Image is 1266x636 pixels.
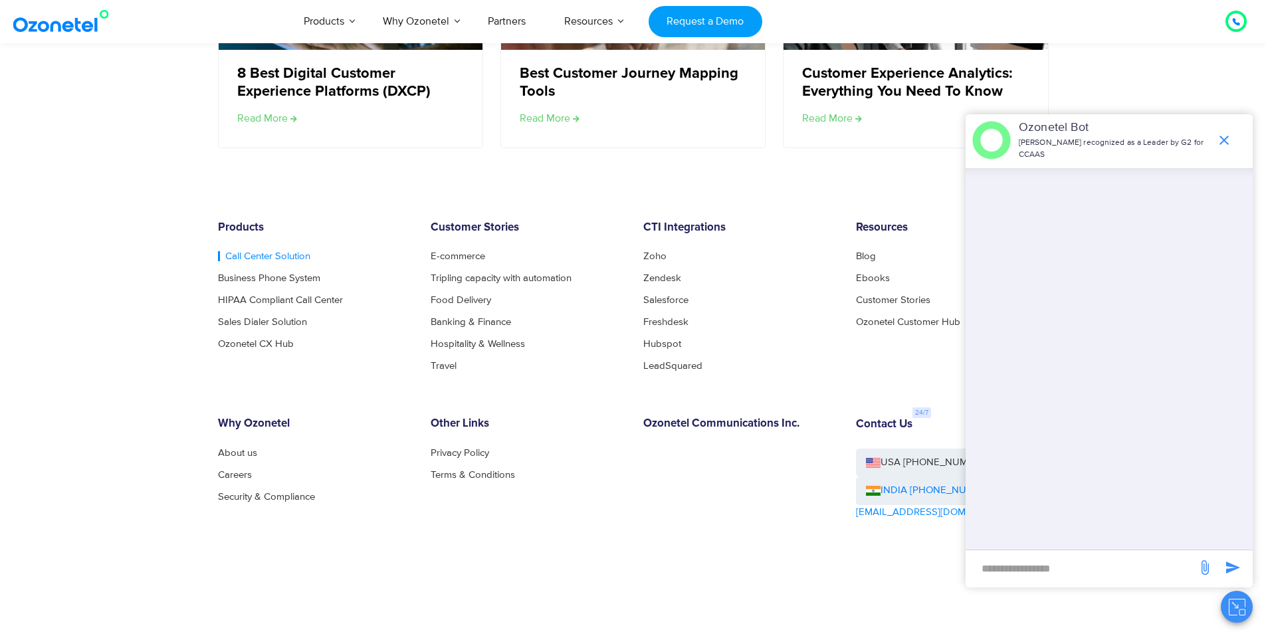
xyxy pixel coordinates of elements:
[643,251,667,261] a: Zoho
[1219,554,1246,581] span: send message
[431,470,515,480] a: Terms & Conditions
[218,417,411,431] h6: Why Ozonetel
[856,295,930,305] a: Customer Stories
[218,339,294,349] a: Ozonetel CX Hub
[520,110,580,126] a: Read more about Best Customer Journey Mapping Tools
[520,65,745,100] a: Best Customer Journey Mapping Tools
[431,417,623,431] h6: Other Links
[856,317,960,327] a: Ozonetel Customer Hub
[218,251,310,261] a: Call Center Solution
[643,317,688,327] a: Freshdesk
[1019,137,1210,161] p: [PERSON_NAME] recognized as a Leader by G2 for CCAAS
[431,295,491,305] a: Food Delivery
[856,273,890,283] a: Ebooks
[856,449,1049,477] a: USA [PHONE_NUMBER]
[431,251,485,261] a: E-commerce
[643,221,836,235] h6: CTI Integrations
[218,317,307,327] a: Sales Dialer Solution
[866,486,881,496] img: ind-flag.png
[802,65,1027,100] a: Customer Experience Analytics: Everything You Need To Know
[972,557,1190,581] div: new-msg-input
[1221,591,1253,623] button: Close chat
[643,417,836,431] h6: Ozonetel Communications Inc.
[972,121,1011,159] img: header
[237,65,463,100] a: 8 Best Digital Customer Experience Platforms (DXCP)
[218,221,411,235] h6: Products
[1019,119,1210,137] p: Ozonetel Bot
[643,361,702,371] a: LeadSquared
[643,273,681,283] a: Zendesk
[856,221,1049,235] h6: Resources
[431,339,525,349] a: Hospitality & Wellness
[431,448,489,458] a: Privacy Policy
[866,483,995,498] a: INDIA [PHONE_NUMBER]
[643,295,688,305] a: Salesforce
[431,361,457,371] a: Travel
[431,317,511,327] a: Banking & Finance
[1211,127,1237,154] span: end chat or minimize
[218,448,257,458] a: About us
[218,295,343,305] a: HIPAA Compliant Call Center
[802,110,862,126] a: Read more about Customer Experience Analytics: Everything You Need To Know
[866,458,881,468] img: us-flag.png
[643,339,681,349] a: Hubspot
[218,470,252,480] a: Careers
[856,251,876,261] a: Blog
[856,505,1018,520] a: [EMAIL_ADDRESS][DOMAIN_NAME]
[856,418,912,431] h6: Contact Us
[218,273,320,283] a: Business Phone System
[218,492,315,502] a: Security & Compliance
[649,6,762,37] a: Request a Demo
[1192,554,1218,581] span: send message
[431,221,623,235] h6: Customer Stories
[431,273,572,283] a: Tripling capacity with automation
[237,110,297,126] a: Read more about 8 Best Digital Customer Experience Platforms (DXCP)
